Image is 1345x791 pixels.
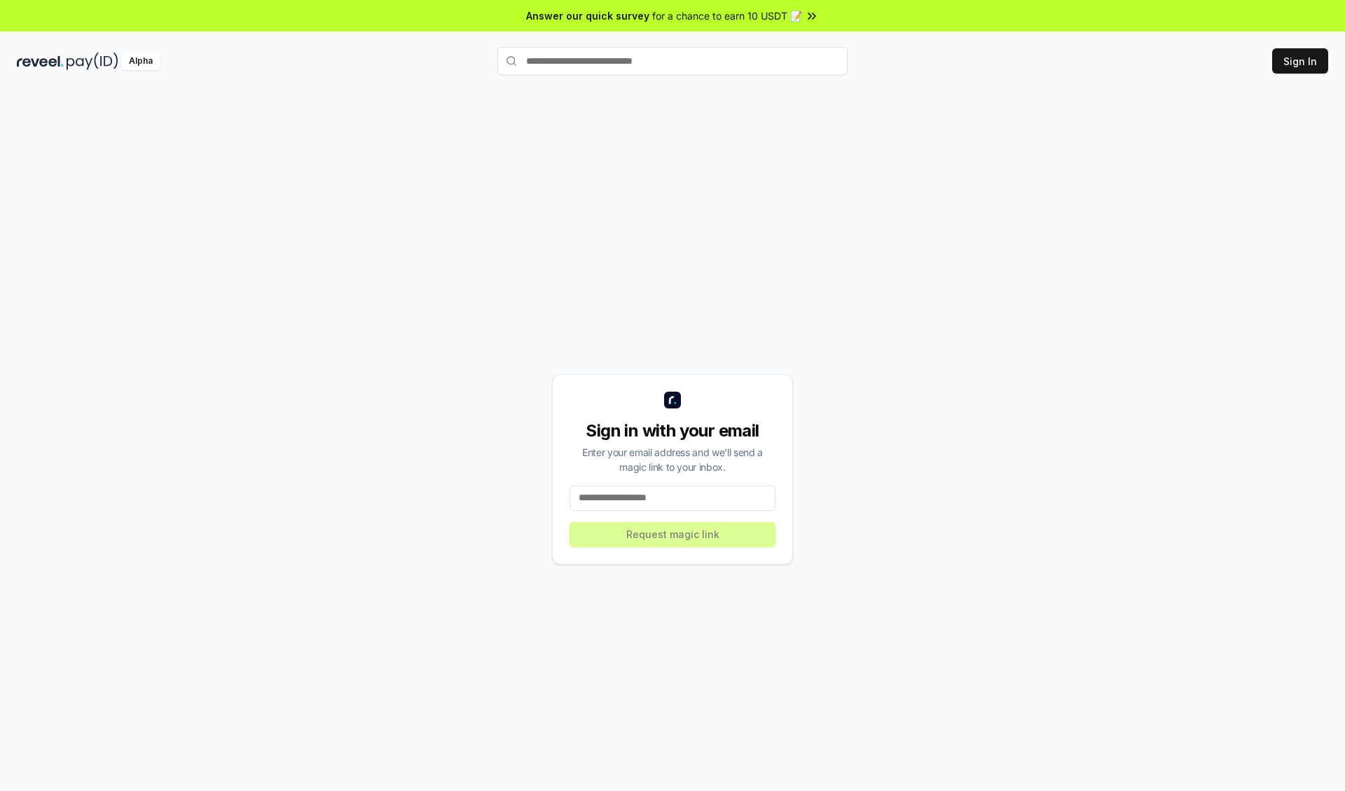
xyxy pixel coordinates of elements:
img: reveel_dark [17,53,64,70]
img: logo_small [664,392,681,408]
div: Sign in with your email [570,420,775,442]
span: for a chance to earn 10 USDT 📝 [652,8,802,23]
span: Answer our quick survey [526,8,649,23]
div: Alpha [121,53,160,70]
button: Sign In [1272,48,1328,74]
div: Enter your email address and we’ll send a magic link to your inbox. [570,445,775,474]
img: pay_id [67,53,118,70]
